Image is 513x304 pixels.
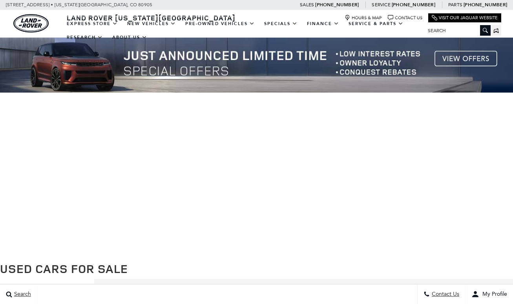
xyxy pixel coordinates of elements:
a: EXPRESS STORE [62,17,122,31]
span: Sales [300,2,314,7]
a: New Vehicles [122,17,181,31]
a: Pre-Owned Vehicles [181,17,259,31]
span: Contact Us [430,291,459,298]
span: Service [372,2,390,7]
img: Land Rover [13,14,49,33]
a: [PHONE_NUMBER] [315,2,359,8]
a: land-rover [13,14,49,33]
span: Parts [448,2,462,7]
span: Land Rover [US_STATE][GEOGRAPHIC_DATA] [67,13,236,22]
a: Land Rover [US_STATE][GEOGRAPHIC_DATA] [62,13,240,22]
a: Visit Our Jaguar Website [432,15,498,21]
a: [PHONE_NUMBER] [464,2,507,8]
nav: Main Navigation [62,17,422,44]
input: Search [422,26,491,35]
span: Search [12,291,31,298]
a: Specials [259,17,302,31]
a: About Us [108,31,152,44]
a: [PHONE_NUMBER] [392,2,435,8]
a: Contact Us [388,15,422,21]
button: user-profile-menu [466,284,513,304]
a: Research [62,31,108,44]
a: Hours & Map [345,15,382,21]
a: Finance [302,17,344,31]
a: Service & Parts [344,17,408,31]
a: [STREET_ADDRESS] • [US_STATE][GEOGRAPHIC_DATA], CO 80905 [6,2,152,7]
span: My Profile [479,291,507,298]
